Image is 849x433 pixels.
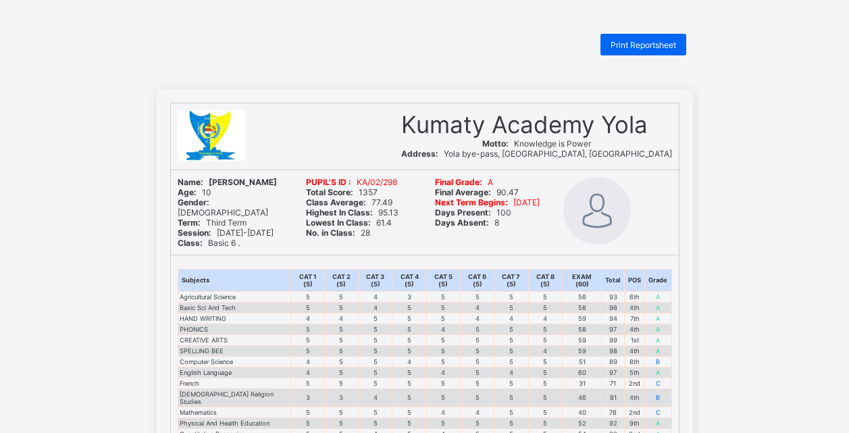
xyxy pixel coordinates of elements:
[528,291,562,302] td: 5
[625,367,645,378] td: 5th
[602,345,625,356] td: 98
[435,218,489,228] b: Days Absent:
[324,345,358,356] td: 5
[291,388,324,407] td: 3
[494,378,528,388] td: 5
[178,238,203,248] b: Class:
[178,313,291,324] td: HAND WRITING
[625,291,645,302] td: 6th
[602,367,625,378] td: 97
[392,334,426,345] td: 5
[602,324,625,334] td: 97
[178,388,291,407] td: [DEMOGRAPHIC_DATA] Religion Studies
[306,207,398,218] span: 95.13
[528,313,562,324] td: 4
[562,407,602,417] td: 40
[306,228,355,238] b: No. in Class:
[426,378,460,388] td: 5
[435,197,508,207] b: Next Term Begins:
[178,177,277,187] span: [PERSON_NAME]
[426,302,460,313] td: 5
[528,345,562,356] td: 4
[426,324,460,334] td: 4
[625,378,645,388] td: 2nd
[178,345,291,356] td: SPELLING BEE
[291,356,324,367] td: 4
[178,177,203,187] b: Name:
[460,356,494,367] td: 5
[435,177,482,187] b: Final Grade:
[359,417,392,428] td: 5
[528,269,562,291] th: CAT 8 (5)
[359,407,392,417] td: 5
[645,313,671,324] td: A
[528,388,562,407] td: 5
[435,207,511,218] span: 100
[645,345,671,356] td: A
[306,197,392,207] span: 77.49
[359,291,392,302] td: 4
[392,302,426,313] td: 5
[178,334,291,345] td: CREATIVE ARTS
[359,324,392,334] td: 5
[528,324,562,334] td: 5
[324,302,358,313] td: 5
[426,356,460,367] td: 5
[602,269,625,291] th: Total
[494,388,528,407] td: 5
[602,302,625,313] td: 96
[178,302,291,313] td: Basic Sci And Tech
[178,197,268,218] span: [DEMOGRAPHIC_DATA]
[625,302,645,313] td: 4th
[494,345,528,356] td: 5
[178,407,291,417] td: Mathematics
[178,218,247,228] span: Third Term
[291,407,324,417] td: 5
[460,334,494,345] td: 5
[178,367,291,378] td: English Language
[306,218,392,228] span: 61.4
[460,324,494,334] td: 5
[392,345,426,356] td: 5
[645,356,671,367] td: B
[625,356,645,367] td: 8th
[178,228,274,238] span: [DATE]-[DATE]
[645,388,671,407] td: B
[324,378,358,388] td: 5
[625,269,645,291] th: POS
[602,378,625,388] td: 71
[435,218,499,228] span: 8
[645,417,671,428] td: A
[562,269,602,291] th: EXAM (60)
[562,356,602,367] td: 51
[494,324,528,334] td: 5
[528,334,562,345] td: 5
[435,207,491,218] b: Days Present:
[401,110,648,138] span: Kumaty Academy Yola
[562,324,602,334] td: 58
[494,417,528,428] td: 5
[426,334,460,345] td: 5
[359,302,392,313] td: 4
[426,269,460,291] th: CAT 5 (5)
[625,388,645,407] td: 4th
[602,407,625,417] td: 78
[359,269,392,291] th: CAT 3 (5)
[392,367,426,378] td: 5
[625,313,645,324] td: 7th
[178,356,291,367] td: Computer Science
[401,149,438,159] b: Address:
[392,356,426,367] td: 4
[602,417,625,428] td: 92
[625,417,645,428] td: 9th
[645,269,671,291] th: Grade
[178,187,211,197] span: 10
[359,378,392,388] td: 5
[426,407,460,417] td: 4
[392,324,426,334] td: 5
[426,367,460,378] td: 4
[528,356,562,367] td: 5
[306,187,353,197] b: Total Score:
[460,367,494,378] td: 5
[392,269,426,291] th: CAT 4 (5)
